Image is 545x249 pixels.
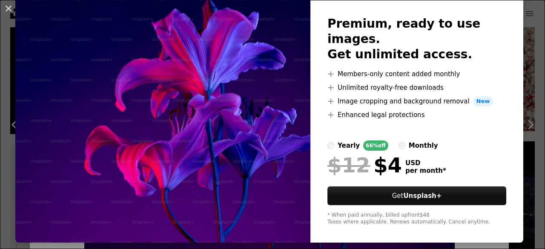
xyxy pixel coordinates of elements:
[327,154,370,176] span: $12
[327,212,506,226] div: * When paid annually, billed upfront $48 Taxes where applicable. Renews automatically. Cancel any...
[327,96,506,106] li: Image cropping and background removal
[399,142,405,149] input: monthly
[327,142,334,149] input: yearly66%off
[473,96,493,106] span: New
[405,167,446,175] span: per month *
[363,140,388,151] div: 66% off
[405,159,446,167] span: USD
[327,69,506,79] li: Members-only content added monthly
[409,140,438,151] div: monthly
[327,83,506,93] li: Unlimited royalty-free downloads
[327,154,402,176] div: $4
[327,16,506,62] h2: Premium, ready to use images. Get unlimited access.
[327,110,506,120] li: Enhanced legal protections
[338,140,360,151] div: yearly
[403,192,442,200] strong: Unsplash+
[327,186,506,205] button: GetUnsplash+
